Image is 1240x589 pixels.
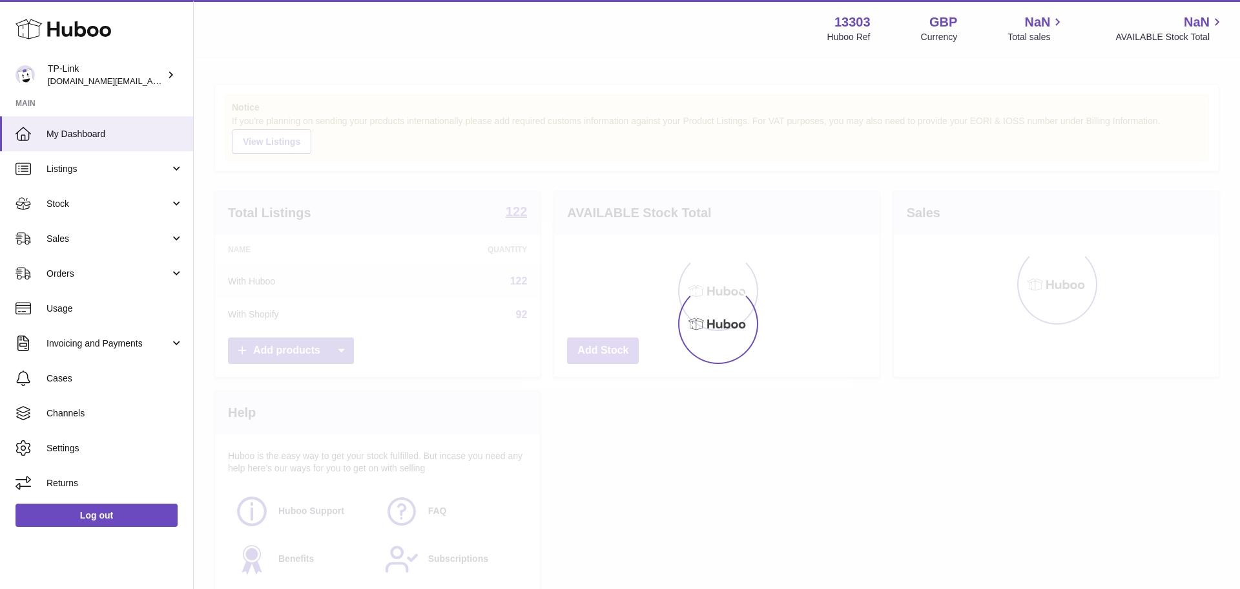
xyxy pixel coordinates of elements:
[46,198,170,210] span: Stock
[1008,14,1065,43] a: NaN Total sales
[46,442,183,455] span: Settings
[921,31,958,43] div: Currency
[46,477,183,489] span: Returns
[46,372,183,385] span: Cases
[46,268,170,280] span: Orders
[48,76,257,86] span: [DOMAIN_NAME][EMAIL_ADDRESS][DOMAIN_NAME]
[1184,14,1210,31] span: NaN
[1115,31,1224,43] span: AVAILABLE Stock Total
[1008,31,1065,43] span: Total sales
[46,407,183,420] span: Channels
[15,504,178,527] a: Log out
[46,233,170,245] span: Sales
[834,14,871,31] strong: 13303
[46,163,170,175] span: Listings
[46,303,183,315] span: Usage
[46,337,170,350] span: Invoicing and Payments
[827,31,871,43] div: Huboo Ref
[15,65,35,85] img: purchase.uk@tp-link.com
[48,63,164,87] div: TP-Link
[1115,14,1224,43] a: NaN AVAILABLE Stock Total
[1024,14,1050,31] span: NaN
[929,14,957,31] strong: GBP
[46,128,183,140] span: My Dashboard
